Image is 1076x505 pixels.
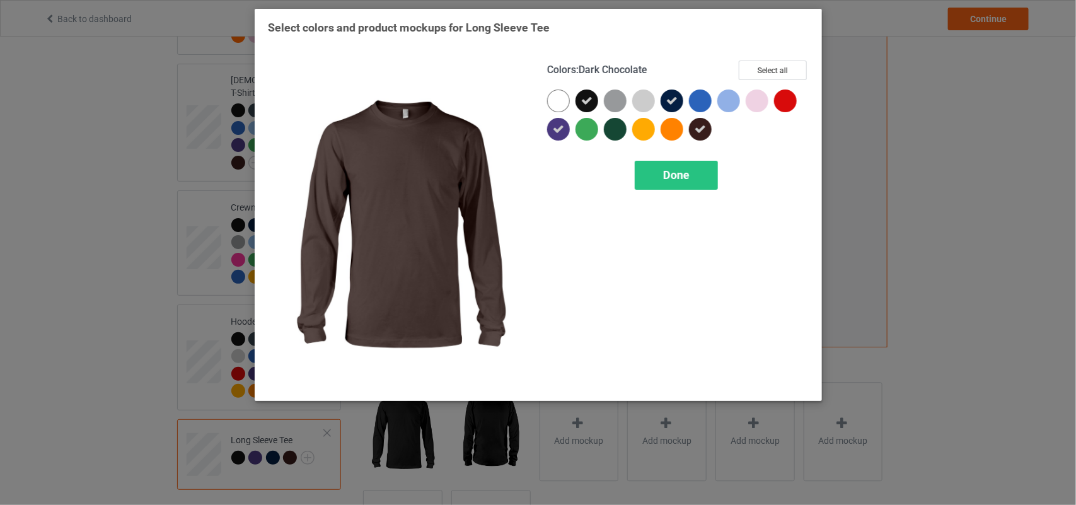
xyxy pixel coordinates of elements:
button: Select all [739,61,807,80]
span: Done [663,168,690,182]
img: regular.jpg [268,61,529,388]
span: Dark Chocolate [579,64,647,76]
span: Select colors and product mockups for Long Sleeve Tee [268,21,550,34]
h4: : [547,64,647,77]
span: Colors [547,64,576,76]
